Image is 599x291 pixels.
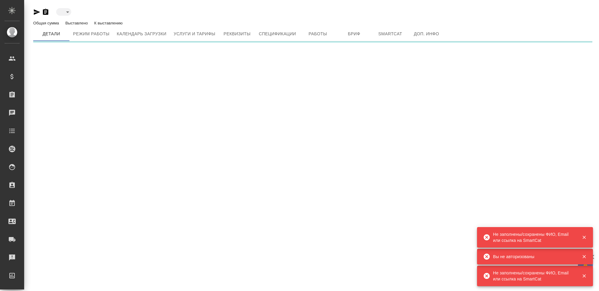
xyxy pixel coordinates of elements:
span: Smartcat [376,30,405,38]
span: Детали [37,30,66,38]
span: Календарь загрузки [117,30,167,38]
span: Спецификации [259,30,296,38]
span: Доп. инфо [412,30,441,38]
p: К выставлению [94,21,124,25]
p: Общая сумма [33,21,60,25]
span: Режим работы [73,30,110,38]
span: Работы [303,30,332,38]
div: Не заполнены/сохранены ФИО, Email или ссылка на SmartCat [493,231,573,243]
span: Реквизиты [223,30,251,38]
button: Закрыть [578,235,590,240]
p: Выставлено [65,21,89,25]
button: Закрыть [578,273,590,279]
button: Закрыть [578,254,590,259]
div: Вы не авторизованы [493,254,573,260]
span: Услуги и тарифы [174,30,215,38]
span: Бриф [340,30,369,38]
button: Скопировать ссылку [42,8,49,16]
div: Не заполнены/сохранены ФИО, Email или ссылка на SmartCat [493,270,573,282]
div: ​ [56,8,71,16]
button: Скопировать ссылку для ЯМессенджера [33,8,40,16]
